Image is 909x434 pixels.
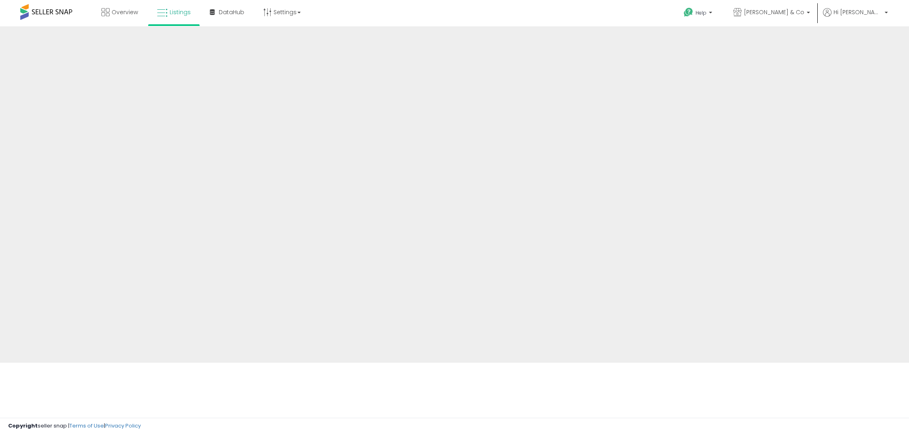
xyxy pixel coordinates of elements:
[744,8,804,16] span: [PERSON_NAME] & Co
[696,9,707,16] span: Help
[112,8,138,16] span: Overview
[834,8,882,16] span: Hi [PERSON_NAME]
[823,8,888,26] a: Hi [PERSON_NAME]
[170,8,191,16] span: Listings
[683,7,694,17] i: Get Help
[219,8,244,16] span: DataHub
[677,1,720,26] a: Help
